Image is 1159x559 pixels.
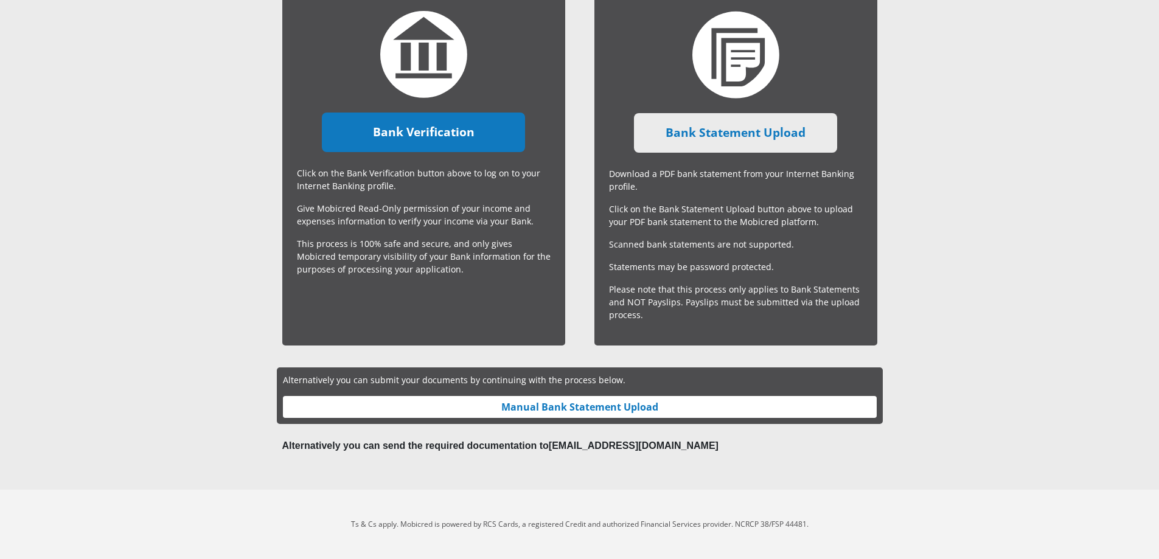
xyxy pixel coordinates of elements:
b: Alternatively you can send the required documentation to [EMAIL_ADDRESS][DOMAIN_NAME] [282,440,719,451]
p: Please note that this process only applies to Bank Statements and NOT Payslips. Payslips must be ... [609,283,863,321]
p: Give Mobicred Read-Only permission of your income and expenses information to verify your income ... [297,202,551,227]
p: Ts & Cs apply. Mobicred is powered by RCS Cards, a registered Credit and authorized Financial Ser... [242,519,917,530]
p: Click on the Bank Verification button above to log on to your Internet Banking profile. [297,167,551,192]
p: Scanned bank statements are not supported. [609,238,863,251]
p: Statements may be password protected. [609,260,863,273]
a: Bank Statement Upload [634,113,837,153]
a: Bank Verification [322,113,525,152]
p: This process is 100% safe and secure, and only gives Mobicred temporary visibility of your Bank i... [297,237,551,276]
p: Alternatively you can submit your documents by continuing with the process below. [283,373,877,386]
a: Manual Bank Statement Upload [283,396,877,418]
p: Click on the Bank Statement Upload button above to upload your PDF bank statement to the Mobicred... [609,203,863,228]
img: statement-upload.svg [692,11,779,99]
img: bank-verification.svg [380,11,467,98]
p: Download a PDF bank statement from your Internet Banking profile. [609,167,863,193]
